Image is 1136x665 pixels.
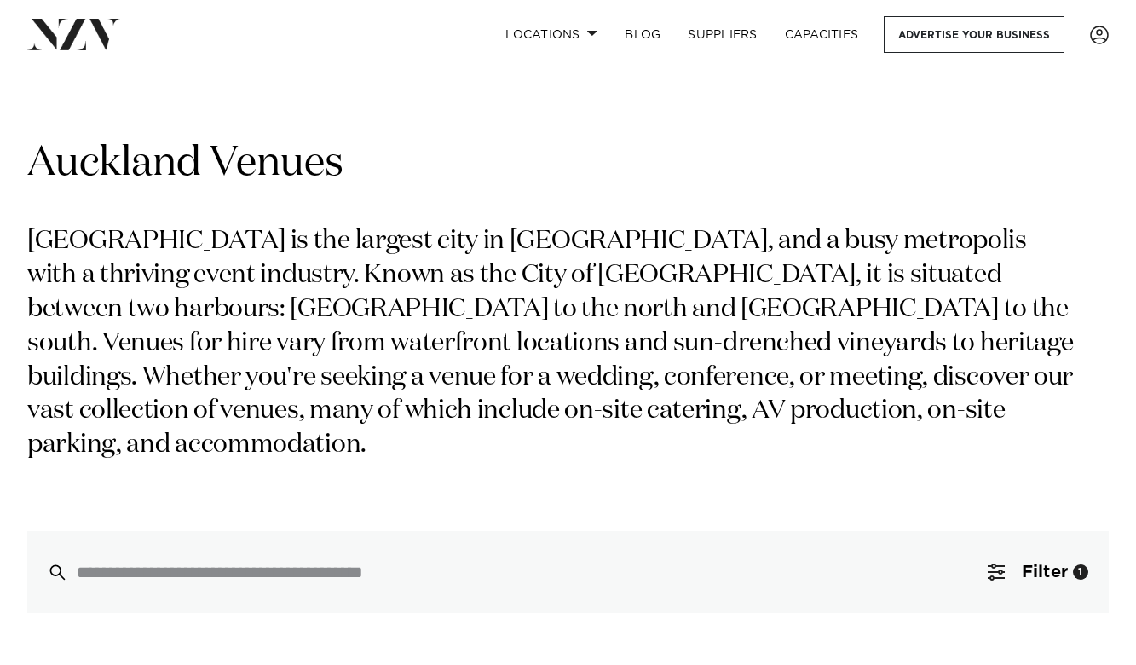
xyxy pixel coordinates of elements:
[27,225,1081,463] p: [GEOGRAPHIC_DATA] is the largest city in [GEOGRAPHIC_DATA], and a busy metropolis with a thriving...
[611,16,674,53] a: BLOG
[884,16,1064,53] a: Advertise your business
[771,16,873,53] a: Capacities
[674,16,770,53] a: SUPPLIERS
[1022,564,1068,581] span: Filter
[27,137,1109,191] h1: Auckland Venues
[1073,564,1088,580] div: 1
[967,531,1109,613] button: Filter1
[492,16,611,53] a: Locations
[27,19,120,49] img: nzv-logo.png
